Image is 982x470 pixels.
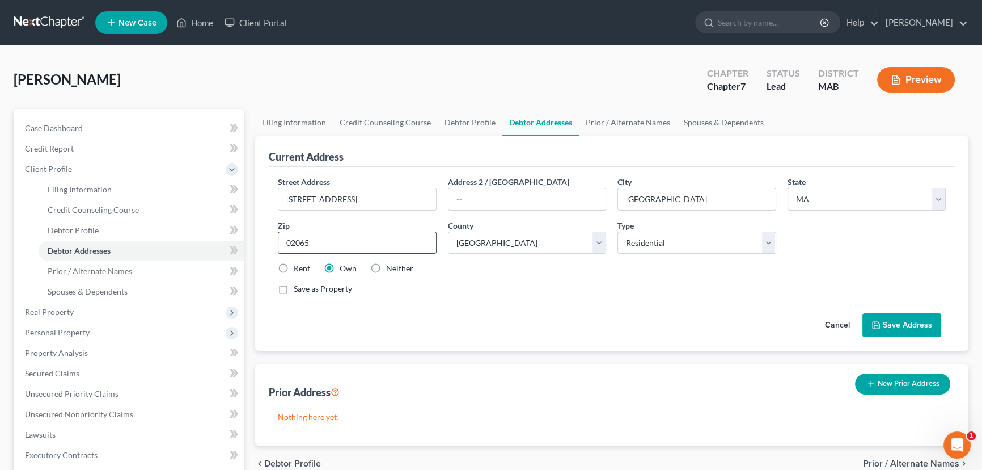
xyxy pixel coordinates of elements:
a: Debtor Profile [438,109,502,136]
label: Rent [294,263,310,274]
a: Unsecured Priority Claims [16,384,244,404]
input: Enter street address [278,188,436,210]
div: MAB [818,80,859,93]
span: Filing Information [48,184,112,194]
span: Lawsuits [25,430,56,439]
span: Unsecured Nonpriority Claims [25,409,133,419]
a: Credit Report [16,139,244,159]
a: Credit Counseling Course [333,109,438,136]
p: Nothing here yet! [278,412,946,423]
a: Prior / Alternate Names [39,261,244,282]
a: Property Analysis [16,343,244,363]
a: Filing Information [39,179,244,200]
span: 7 [740,81,746,91]
div: Prior Address [269,385,340,399]
span: Debtor Profile [48,225,99,235]
a: Lawsuits [16,425,244,445]
span: Executory Contracts [25,450,98,460]
button: New Prior Address [855,374,950,395]
a: Debtor Addresses [39,241,244,261]
button: Cancel [812,314,862,337]
a: Spouses & Dependents [677,109,771,136]
button: Prior / Alternate Names chevron_right [863,459,968,468]
input: XXXXX [278,232,437,254]
div: Lead [767,80,800,93]
a: Filing Information [255,109,333,136]
button: chevron_left Debtor Profile [255,459,321,468]
span: Unsecured Priority Claims [25,389,118,398]
span: Secured Claims [25,368,79,378]
div: Status [767,67,800,80]
label: Save as Property [294,283,352,295]
iframe: Intercom live chat [943,431,971,459]
input: Search by name... [718,12,822,33]
span: Personal Property [25,328,90,337]
a: Executory Contracts [16,445,244,465]
div: Chapter [707,67,748,80]
span: Spouses & Dependents [48,287,128,296]
a: Case Dashboard [16,118,244,139]
span: Credit Counseling Course [48,205,139,215]
span: County [448,221,473,230]
a: Debtor Profile [39,220,244,241]
button: Preview [877,67,955,93]
input: Enter city... [618,188,776,210]
label: Neither [386,263,413,274]
input: -- [448,188,606,210]
i: chevron_left [255,459,264,468]
span: 1 [967,431,976,440]
a: Spouses & Dependents [39,282,244,302]
span: [PERSON_NAME] [14,71,121,87]
span: Debtor Addresses [48,246,111,255]
a: Prior / Alternate Names [579,109,677,136]
span: Real Property [25,307,74,317]
a: [PERSON_NAME] [880,12,968,33]
button: Save Address [862,313,941,337]
span: New Case [118,19,156,27]
span: Zip [278,221,290,230]
span: Street Address [278,177,330,187]
span: Prior / Alternate Names [48,266,132,276]
span: Case Dashboard [25,123,83,133]
div: Current Address [269,150,344,163]
div: Chapter [707,80,748,93]
a: Unsecured Nonpriority Claims [16,404,244,425]
i: chevron_right [959,459,968,468]
label: Type [617,220,634,232]
a: Client Portal [219,12,293,33]
a: Credit Counseling Course [39,200,244,220]
span: Debtor Profile [264,459,321,468]
a: Debtor Addresses [502,109,579,136]
span: Credit Report [25,144,74,153]
a: Secured Claims [16,363,244,384]
span: City [617,177,632,187]
span: State [788,177,806,187]
a: Help [841,12,879,33]
label: Own [340,263,357,274]
div: District [818,67,859,80]
label: Address 2 / [GEOGRAPHIC_DATA] [448,176,569,188]
span: Prior / Alternate Names [863,459,959,468]
span: Client Profile [25,164,72,174]
span: Property Analysis [25,348,88,358]
a: Home [171,12,219,33]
